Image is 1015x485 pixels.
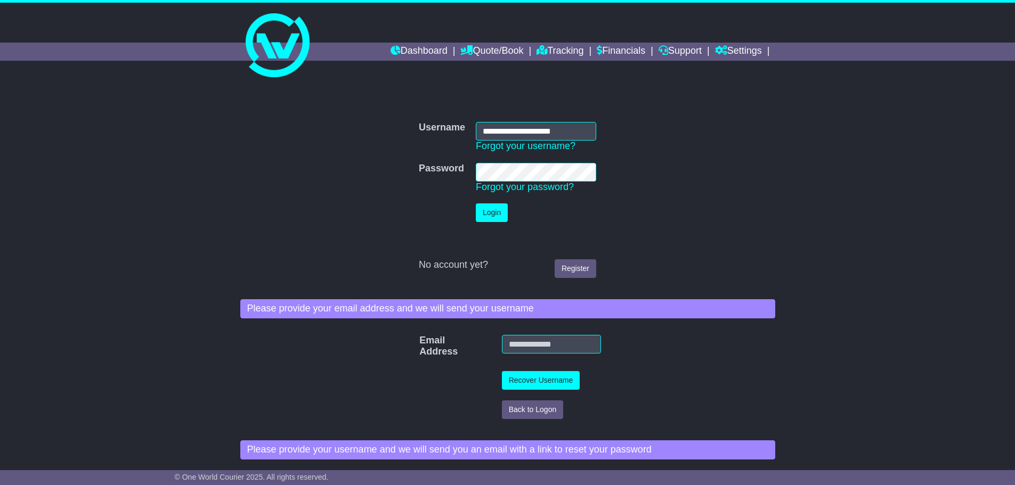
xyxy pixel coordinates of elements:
label: Password [419,163,464,175]
a: Dashboard [391,43,448,61]
a: Forgot your password? [476,182,574,192]
a: Tracking [537,43,583,61]
a: Register [555,259,596,278]
button: Login [476,203,508,222]
div: Please provide your username and we will send you an email with a link to reset your password [240,440,775,459]
a: Forgot your username? [476,141,575,151]
span: © One World Courier 2025. All rights reserved. [175,473,329,481]
a: Financials [597,43,645,61]
button: Back to Logon [502,400,564,419]
a: Quote/Book [460,43,523,61]
a: Support [659,43,702,61]
a: Settings [715,43,762,61]
label: Username [419,122,465,134]
label: Email Address [414,335,433,358]
div: Please provide your email address and we will send your username [240,299,775,318]
button: Recover Username [502,371,580,390]
div: No account yet? [419,259,596,271]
